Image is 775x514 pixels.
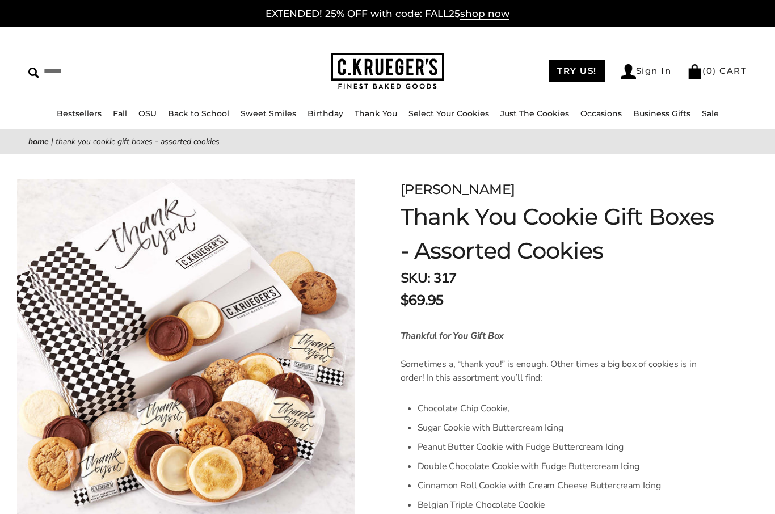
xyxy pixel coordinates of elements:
img: Search [28,68,39,78]
a: EXTENDED! 25% OFF with code: FALL25shop now [266,8,509,20]
a: Bestsellers [57,108,102,119]
a: Occasions [580,108,622,119]
a: Fall [113,108,127,119]
a: Thank You [355,108,397,119]
li: Chocolate Chip Cookie, [418,399,711,418]
nav: breadcrumbs [28,135,747,148]
span: 317 [433,269,457,287]
a: Sign In [621,64,672,79]
li: Cinnamon Roll Cookie with Cream Cheese Buttercream Icing [418,476,711,495]
em: Thankful for You Gift Box [401,330,504,342]
a: TRY US! [549,60,605,82]
a: Sale [702,108,719,119]
img: Bag [687,64,702,79]
span: Thank You Cookie Gift Boxes - Assorted Cookies [56,136,220,147]
a: Back to School [168,108,229,119]
span: 0 [706,65,713,76]
a: Birthday [308,108,343,119]
strong: SKU: [401,269,431,287]
div: [PERSON_NAME] [401,179,718,200]
img: Account [621,64,636,79]
span: $69.95 [401,290,444,310]
h1: Thank You Cookie Gift Boxes - Assorted Cookies [401,200,718,268]
span: | [51,136,53,147]
a: (0) CART [687,65,747,76]
a: OSU [138,108,157,119]
li: Sugar Cookie with Buttercream Icing [418,418,711,437]
span: shop now [460,8,509,20]
a: Select Your Cookies [408,108,489,119]
a: Business Gifts [633,108,690,119]
a: Just The Cookies [500,108,569,119]
input: Search [28,62,195,80]
li: Double Chocolate Cookie with Fudge Buttercream Icing [418,457,711,476]
li: Peanut Butter Cookie with Fudge Buttercream Icing [418,437,711,457]
a: Sweet Smiles [241,108,296,119]
a: Home [28,136,49,147]
img: C.KRUEGER'S [331,53,444,90]
p: Sometimes a, “thank you!” is enough. Other times a big box of cookies is in order! In this assort... [401,357,711,385]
